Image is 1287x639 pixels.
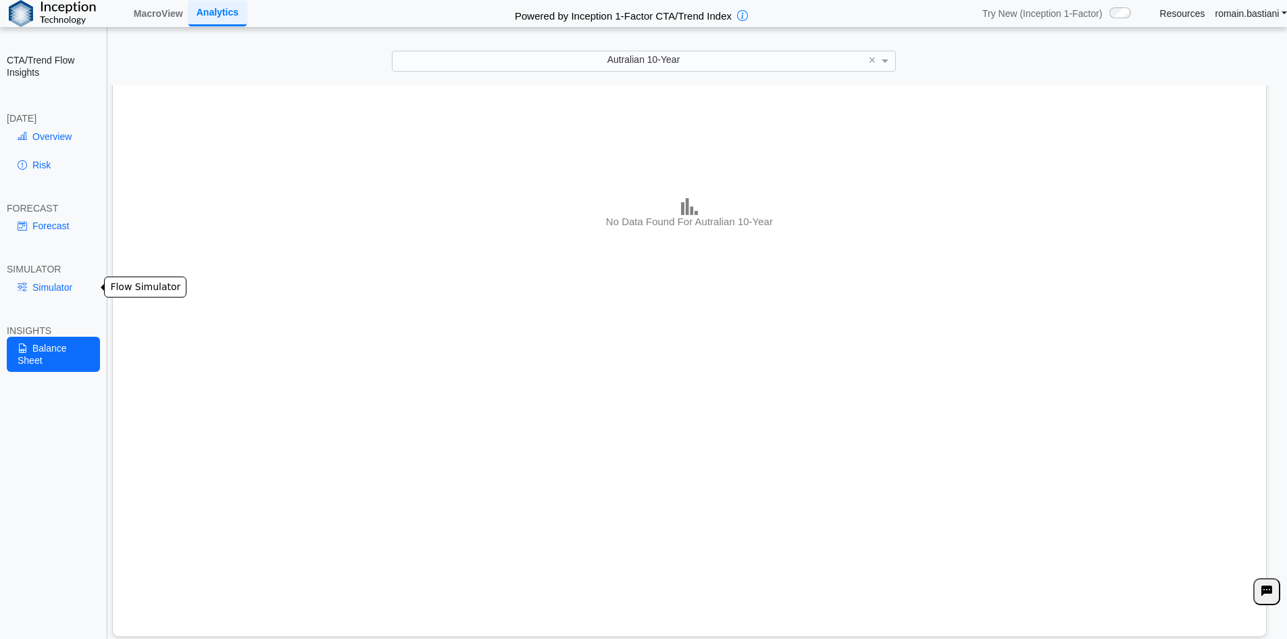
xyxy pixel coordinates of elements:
a: MacroView [128,2,188,25]
span: Try New (Inception 1-Factor) [982,7,1103,20]
div: [DATE] [7,112,100,124]
a: Overview [7,125,100,148]
a: Risk [7,153,100,176]
span: × [869,54,876,66]
h2: Powered by Inception 1-Factor CTA/Trend Index [509,4,737,23]
span: Clear value [867,51,878,70]
h2: CTA/Trend Flow Insights [7,54,100,78]
div: FORECAST [7,202,100,214]
div: Flow Simulator [104,277,186,298]
h3: No Data Found For Autralian 10-Year [118,215,1260,229]
div: INSIGHTS [7,325,100,337]
a: Forecast [7,214,100,237]
a: Simulator [7,276,100,299]
div: SIMULATOR [7,263,100,275]
span: Autralian 10-Year [607,54,680,65]
a: Analytics [188,1,247,26]
a: Resources [1160,7,1205,20]
img: bar-chart.png [681,198,698,215]
a: Balance Sheet [7,337,100,372]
